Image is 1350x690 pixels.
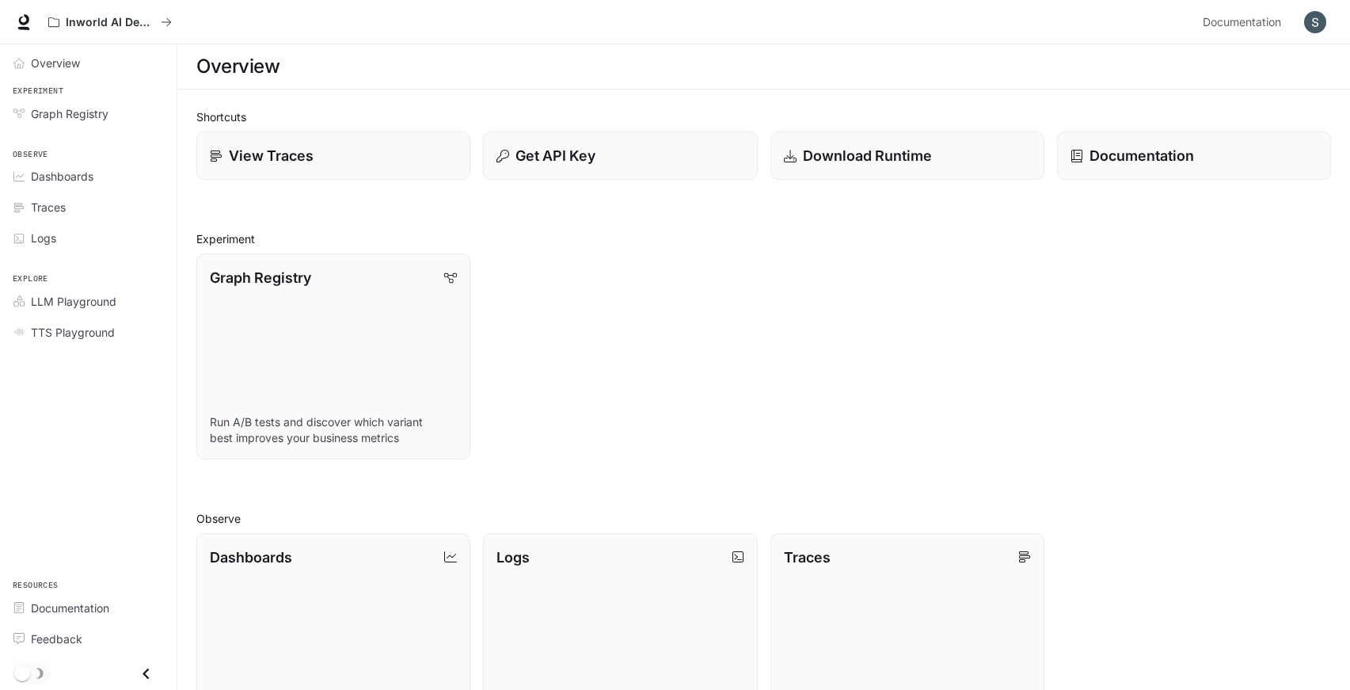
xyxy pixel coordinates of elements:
[128,658,164,690] button: Close drawer
[31,600,109,616] span: Documentation
[1196,6,1293,38] a: Documentation
[6,288,170,315] a: LLM Playground
[31,631,82,647] span: Feedback
[515,145,595,166] p: Get API Key
[803,145,932,166] p: Download Runtime
[229,145,314,166] p: View Traces
[1057,132,1331,180] a: Documentation
[784,547,831,568] p: Traces
[1304,11,1326,33] img: User avatar
[196,254,470,459] a: Graph RegistryRun A/B tests and discover which variant best improves your business metrics
[6,193,170,221] a: Traces
[31,168,93,185] span: Dashboards
[1299,6,1331,38] button: User avatar
[41,6,179,38] button: All workspaces
[770,132,1044,180] a: Download Runtime
[31,293,116,310] span: LLM Playground
[31,105,108,122] span: Graph Registry
[31,55,80,71] span: Overview
[196,231,1331,247] h2: Experiment
[210,267,311,288] p: Graph Registry
[6,224,170,252] a: Logs
[196,132,470,180] a: View Traces
[6,162,170,190] a: Dashboards
[14,664,30,681] span: Dark mode toggle
[6,318,170,346] a: TTS Playground
[1203,13,1281,32] span: Documentation
[6,49,170,77] a: Overview
[31,230,56,246] span: Logs
[6,594,170,622] a: Documentation
[210,547,292,568] p: Dashboards
[31,324,115,341] span: TTS Playground
[496,547,530,568] p: Logs
[483,132,757,180] button: Get API Key
[6,625,170,653] a: Feedback
[210,414,457,446] p: Run A/B tests and discover which variant best improves your business metrics
[6,100,170,128] a: Graph Registry
[196,51,280,82] h1: Overview
[196,109,1331,125] h2: Shortcuts
[31,199,66,215] span: Traces
[1090,145,1194,166] p: Documentation
[66,16,154,29] p: Inworld AI Demos
[196,510,1331,527] h2: Observe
